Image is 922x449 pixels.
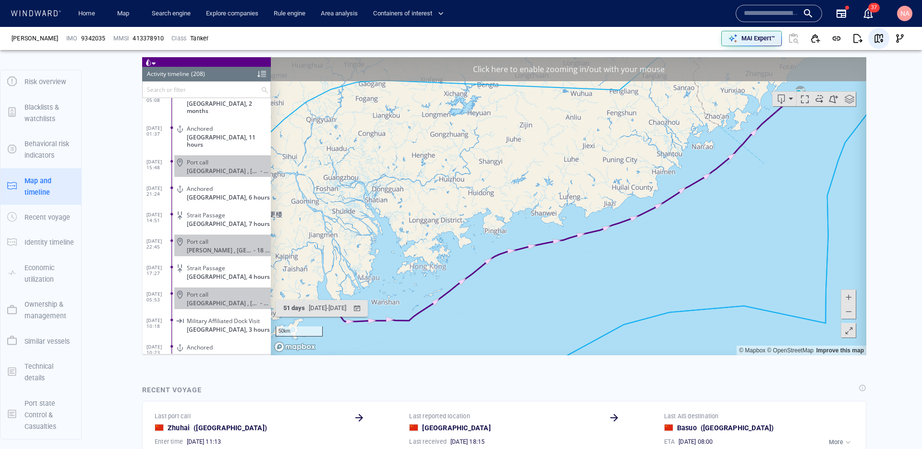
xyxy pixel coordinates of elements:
dl: [DATE] 17:27Strait Passage[GEOGRAPHIC_DATA], 4 hours [4,200,129,227]
span: NA [900,10,910,17]
button: Blacklists & watchlists [0,95,81,132]
span: [PERSON_NAME] , [GEOGRAPHIC_DATA] [45,189,111,197]
span: EEZ Visit [45,34,67,41]
p: Technical details [24,361,74,384]
a: Area analysis [317,5,362,22]
span: ) [771,424,774,432]
span: [DATE] 21:24 [4,128,30,139]
button: Export report [847,28,868,49]
p: Port state Control & Casualties [24,398,74,433]
span: Port call [45,101,66,109]
a: Technical details [0,367,81,376]
span: [GEOGRAPHIC_DATA] , [GEOGRAPHIC_DATA] [45,242,118,249]
span: - 18 hours [111,189,129,197]
div: tooltips.createAOI [683,35,699,49]
a: Home [74,5,99,22]
button: Technical details [0,354,81,391]
button: Export vessel information [631,35,655,49]
p: Last AIS destination [664,412,719,421]
p: Recent voyage [24,212,70,223]
button: Map and timeline [0,168,81,205]
div: [GEOGRAPHIC_DATA] [699,420,776,436]
div: [DATE] - [DATE] [165,244,206,259]
div: (208) [49,10,63,24]
span: 37 [868,3,880,12]
p: Identity timeline [24,237,74,248]
dl: [DATE] 15:48Port call[GEOGRAPHIC_DATA] , [GEOGRAPHIC_DATA]- a day [4,95,129,121]
div: MEI ZHOU WAN , China- 18 hours [45,189,129,197]
a: Search engine [148,5,194,22]
a: OpenStreetMap [625,290,671,297]
div: Activity timeline [5,10,47,24]
span: [GEOGRAPHIC_DATA], 7 hours [45,163,128,170]
span: Basuo [677,422,697,434]
button: Similar vessels [0,329,81,354]
dl: [DATE] 22:45Port call[PERSON_NAME] , [GEOGRAPHIC_DATA]- 18 hours [4,174,129,200]
a: Map [113,5,136,22]
p: Last reported location [409,412,470,421]
span: Military Affiliated Dock Visit [45,260,118,267]
a: Explore companies [202,5,262,22]
span: ( [701,424,703,432]
button: Behavioral risk indicators [0,131,81,168]
a: Behavioral risk indicators [0,145,81,154]
a: Port state Control & Casualties [0,410,81,419]
div: Ningbo , China- a day [45,110,129,117]
span: [GEOGRAPHIC_DATA], 2 months [45,43,129,57]
button: Create an AOI. [683,35,699,49]
div: Tanker [190,34,208,43]
div: China [409,424,418,432]
p: MAI Expert™ [741,34,775,43]
div: Toggle vessel historical path [669,35,683,49]
a: Ownership & management [0,305,81,314]
span: [DATE] 05:08 [4,34,30,46]
p: Last received [409,437,447,446]
button: 51 days[DATE]-[DATE] [133,243,226,260]
button: Get link [826,28,847,49]
span: [GEOGRAPHIC_DATA], 3 hours [45,269,128,276]
span: Port call [45,234,66,241]
span: Port call [45,181,66,188]
button: Port state Control & Casualties [0,391,81,439]
a: Rule engine [270,5,309,22]
dl: [DATE] 10:23Anchored[GEOGRAPHIC_DATA], 2 hours [4,280,129,306]
button: Risk overview [0,69,81,94]
span: Containers of interest [373,8,444,19]
button: Economic utilization [0,255,81,292]
p: Last port call [155,412,191,421]
span: [GEOGRAPHIC_DATA] , [GEOGRAPHIC_DATA] [45,110,118,117]
div: Zhuhai , China- a day [45,242,129,249]
button: 37 [857,2,880,25]
p: Ownership & management [24,299,74,322]
button: Recent voyage [0,205,81,230]
button: Identity timeline [0,230,81,255]
p: Enter time [155,437,183,446]
a: Identity timeline [0,237,81,247]
p: IMO [66,34,78,43]
span: Anchored [45,287,71,294]
a: Economic utilization [0,268,81,277]
button: More [826,436,855,449]
p: Behavioral risk indicators [24,138,74,162]
p: ETA [664,437,675,446]
span: [GEOGRAPHIC_DATA], 4 hours [45,216,128,223]
span: Zhuhai [168,422,190,434]
dl: [DATE] 21:24Anchored[GEOGRAPHIC_DATA], 6 hours [4,121,129,148]
span: [DATE] 05:53 [4,234,30,245]
p: Map and timeline [24,175,74,199]
span: [GEOGRAPHIC_DATA], 11 hours [45,76,129,91]
a: Improve this map [674,290,722,297]
span: Anchored [45,68,71,75]
span: ) [265,424,267,432]
a: Mapbox logo [132,284,174,295]
p: Risk overview [24,76,66,87]
span: 9342035 [81,34,105,43]
span: Anchored [45,128,71,135]
a: Mapbox [597,290,623,297]
p: MMSI [113,34,129,43]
